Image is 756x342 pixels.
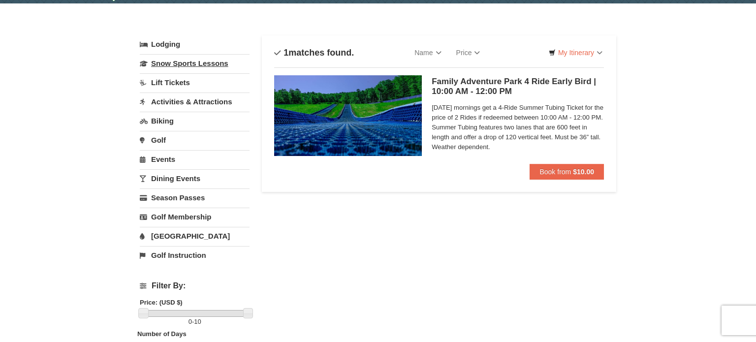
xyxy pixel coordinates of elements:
strong: Number of Days [137,330,187,338]
a: Name [407,43,448,62]
a: [GEOGRAPHIC_DATA] [140,227,250,245]
a: Golf Instruction [140,246,250,264]
a: Season Passes [140,188,250,207]
span: 0 [189,318,192,325]
strong: $10.00 [573,168,594,176]
a: Golf Membership [140,208,250,226]
a: Lodging [140,35,250,53]
span: Book from [539,168,571,176]
h5: Family Adventure Park 4 Ride Early Bird | 10:00 AM - 12:00 PM [432,77,604,96]
a: Activities & Attractions [140,93,250,111]
span: 10 [194,318,201,325]
a: Biking [140,112,250,130]
a: Events [140,150,250,168]
label: - [140,317,250,327]
a: Price [449,43,488,62]
a: Lift Tickets [140,73,250,92]
a: Dining Events [140,169,250,187]
h4: matches found. [274,48,354,58]
a: Snow Sports Lessons [140,54,250,72]
a: Golf [140,131,250,149]
strong: Price: (USD $) [140,299,183,306]
img: 6619925-18-3c99bf8f.jpg [274,75,422,156]
a: My Itinerary [542,45,609,60]
h4: Filter By: [140,281,250,290]
button: Book from $10.00 [530,164,604,180]
span: [DATE] mornings get a 4-Ride Summer Tubing Ticket for the price of 2 Rides if redeemed between 10... [432,103,604,152]
span: 1 [283,48,288,58]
